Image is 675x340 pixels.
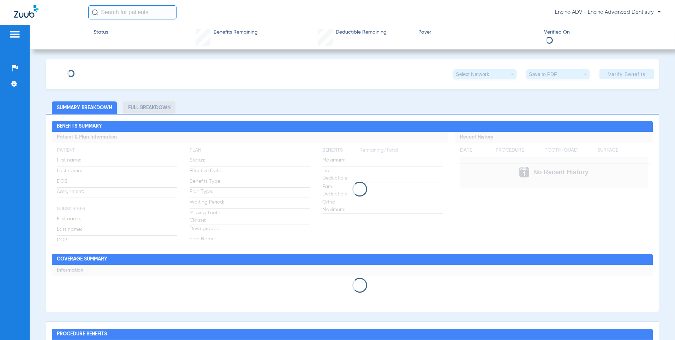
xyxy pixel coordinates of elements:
[418,29,538,36] span: Payer
[52,121,653,132] h2: Benefits Summary
[94,29,108,36] span: Status
[14,5,38,18] img: Zuub Logo
[544,29,664,36] span: Verified On
[88,5,177,19] input: Search for patients
[336,29,387,36] span: Deductible Remaining
[123,101,175,114] li: Full Breakdown
[52,101,117,114] li: Summary Breakdown
[9,30,20,39] img: hamburger-icon
[52,329,653,340] h2: Procedure Benefits
[52,254,653,265] h2: Coverage Summary
[214,29,258,36] span: Benefits Remaining
[555,9,661,16] span: Encino ADV - Encino Advanced Dentistry
[92,9,98,16] img: Search Icon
